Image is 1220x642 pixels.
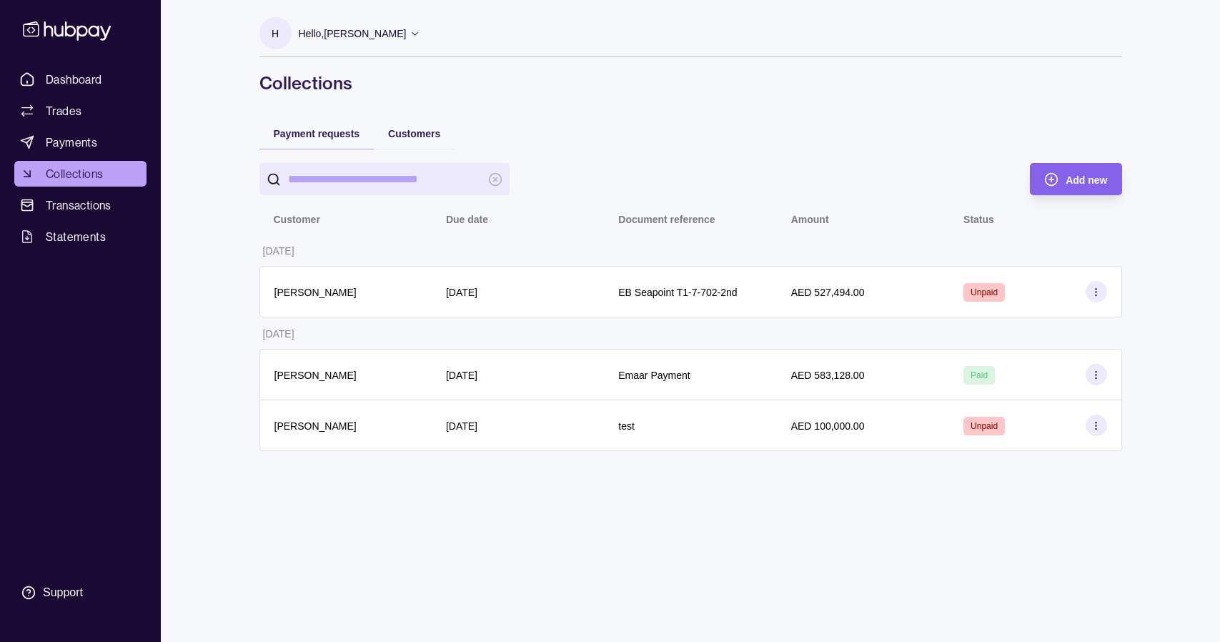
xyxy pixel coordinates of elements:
span: Unpaid [971,421,998,431]
a: Collections [14,161,147,187]
span: Transactions [46,197,111,214]
p: [DATE] [263,328,294,340]
p: AED 527,494.00 [791,287,865,298]
p: [DATE] [446,370,477,381]
p: EB Seapoint T1-7-702-2nd [618,287,737,298]
p: Document reference [618,214,715,225]
span: Payments [46,134,97,151]
a: Statements [14,224,147,250]
span: Payment requests [274,128,360,139]
p: Status [963,214,994,225]
p: [PERSON_NAME] [274,370,357,381]
p: [PERSON_NAME] [274,420,357,432]
a: Support [14,578,147,608]
p: test [618,420,635,432]
span: Dashboard [46,71,102,88]
p: Due date [446,214,488,225]
span: Unpaid [971,287,998,297]
span: Add new [1066,174,1107,186]
p: AED 583,128.00 [791,370,865,381]
h1: Collections [259,71,1122,94]
p: [DATE] [446,420,477,432]
a: Dashboard [14,66,147,92]
p: [DATE] [446,287,477,298]
span: Customers [388,128,440,139]
span: Collections [46,165,103,182]
span: Statements [46,228,106,245]
p: Emaar Payment [618,370,690,381]
p: [DATE] [263,245,294,257]
button: Add new [1030,163,1121,195]
input: search [288,163,481,195]
div: Support [43,585,83,601]
a: Transactions [14,192,147,218]
p: AED 100,000.00 [791,420,865,432]
a: Trades [14,98,147,124]
p: Customer [274,214,320,225]
p: [PERSON_NAME] [274,287,357,298]
p: Hello, [PERSON_NAME] [299,26,407,41]
a: Payments [14,129,147,155]
p: H [272,26,279,41]
span: Trades [46,102,81,119]
p: Amount [791,214,829,225]
span: Paid [971,370,988,380]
